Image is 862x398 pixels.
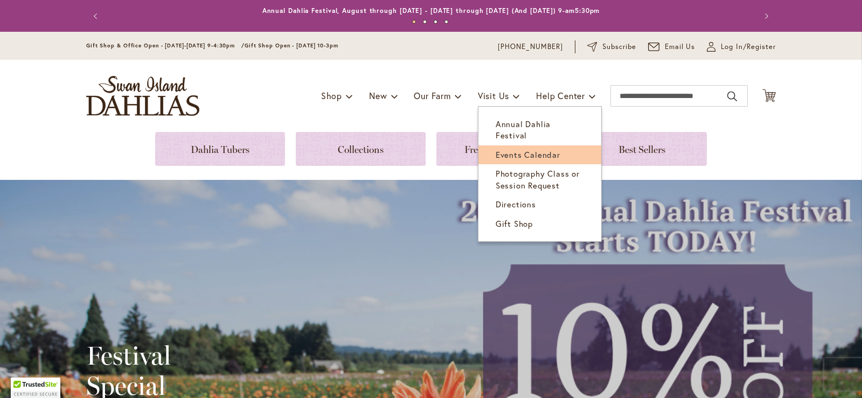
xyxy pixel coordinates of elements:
span: Log In/Register [721,41,776,52]
span: Gift Shop & Office Open - [DATE]-[DATE] 9-4:30pm / [86,42,245,49]
button: Next [754,5,776,27]
span: Help Center [536,90,585,101]
button: 2 of 4 [423,20,427,24]
a: Email Us [648,41,696,52]
span: Shop [321,90,342,101]
a: [PHONE_NUMBER] [498,41,563,52]
a: Subscribe [587,41,636,52]
button: Previous [86,5,108,27]
span: New [369,90,387,101]
button: 1 of 4 [412,20,416,24]
button: 4 of 4 [444,20,448,24]
span: Our Farm [414,90,450,101]
span: Visit Us [478,90,509,101]
span: Gift Shop Open - [DATE] 10-3pm [245,42,338,49]
span: Directions [496,199,536,210]
span: Email Us [665,41,696,52]
span: Annual Dahlia Festival [496,118,551,141]
button: 3 of 4 [434,20,437,24]
a: Log In/Register [707,41,776,52]
span: Events Calendar [496,149,560,160]
a: store logo [86,76,199,116]
a: Annual Dahlia Festival, August through [DATE] - [DATE] through [DATE] (And [DATE]) 9-am5:30pm [262,6,600,15]
span: Gift Shop [496,218,533,229]
span: Photography Class or Session Request [496,168,580,190]
span: Subscribe [602,41,636,52]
